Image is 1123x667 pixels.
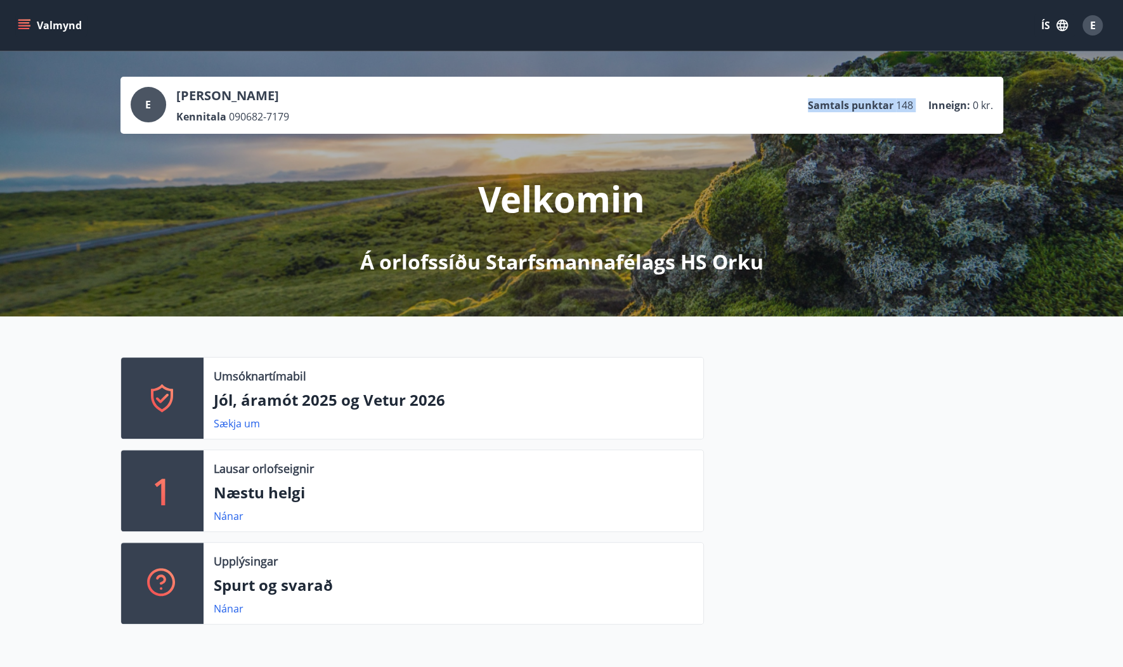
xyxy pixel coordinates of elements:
[1034,14,1075,37] button: ÍS
[214,553,278,569] p: Upplýsingar
[214,417,260,431] a: Sækja um
[973,98,993,112] span: 0 kr.
[152,467,172,515] p: 1
[214,509,243,523] a: Nánar
[145,98,151,112] span: E
[808,98,893,112] p: Samtals punktar
[1077,10,1108,41] button: E
[15,14,87,37] button: menu
[176,87,289,105] p: [PERSON_NAME]
[214,482,693,503] p: Næstu helgi
[176,110,226,124] p: Kennitala
[896,98,913,112] span: 148
[214,389,693,411] p: Jól, áramót 2025 og Vetur 2026
[214,368,306,384] p: Umsóknartímabil
[214,602,243,616] a: Nánar
[1090,18,1096,32] span: E
[478,174,645,223] p: Velkomin
[214,574,693,596] p: Spurt og svarað
[928,98,970,112] p: Inneign :
[360,248,763,276] p: Á orlofssíðu Starfsmannafélags HS Orku
[229,110,289,124] span: 090682-7179
[214,460,314,477] p: Lausar orlofseignir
